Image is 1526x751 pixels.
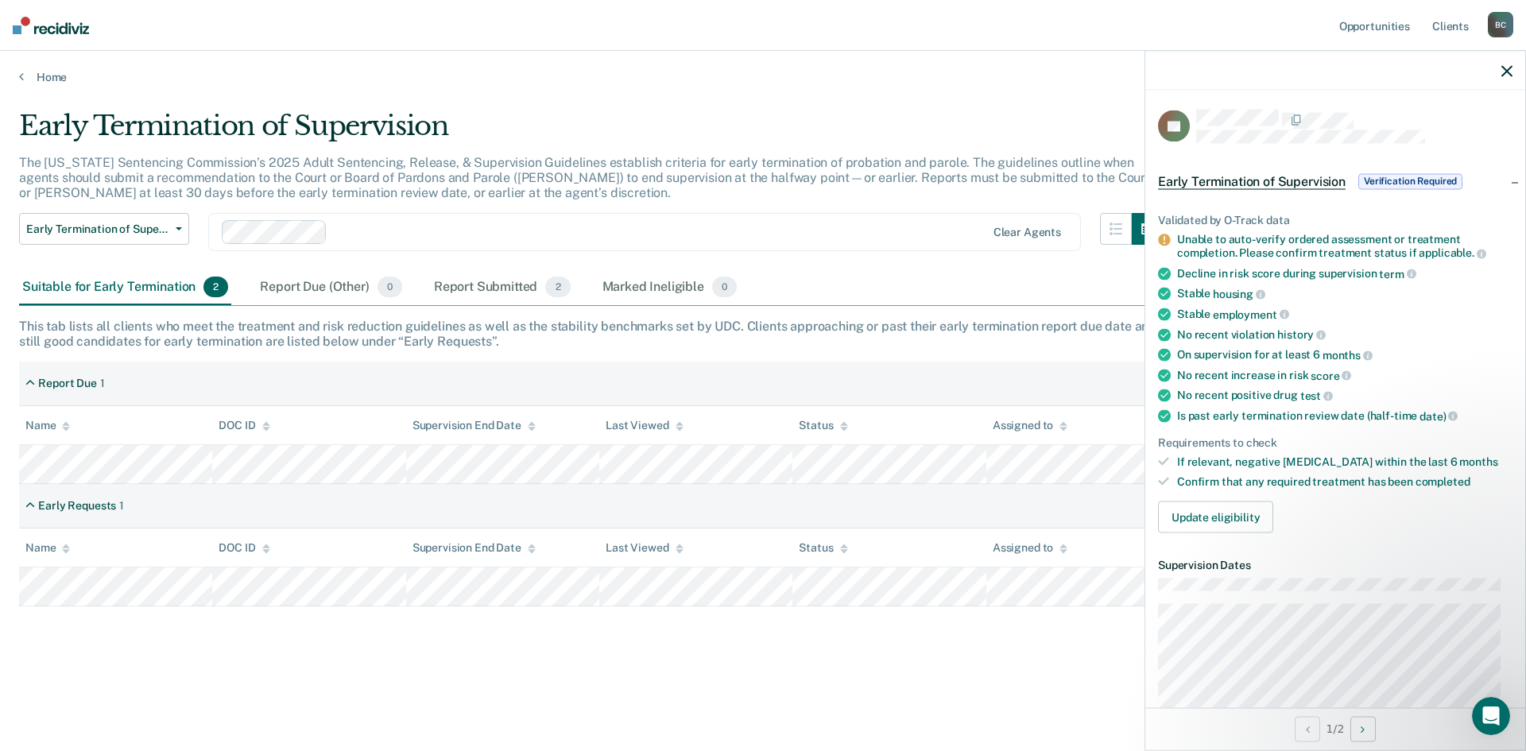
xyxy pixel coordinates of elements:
[1488,12,1513,37] div: B C
[1459,455,1497,468] span: months
[100,377,105,390] div: 1
[712,277,737,297] span: 0
[1419,409,1458,422] span: date)
[1177,307,1512,321] div: Stable
[1158,558,1512,571] dt: Supervision Dates
[1158,501,1273,532] button: Update eligibility
[13,17,89,34] img: Recidiviz
[1472,697,1510,735] iframe: Intercom live chat
[993,541,1067,555] div: Assigned to
[219,419,269,432] div: DOC ID
[19,110,1164,155] div: Early Termination of Supervision
[25,541,70,555] div: Name
[1323,348,1373,361] span: months
[599,270,741,305] div: Marked Ineligible
[993,419,1067,432] div: Assigned to
[378,277,402,297] span: 0
[1350,716,1376,741] button: Next Opportunity
[1177,287,1512,301] div: Stable
[1177,408,1512,423] div: Is past early termination review date (half-time
[1177,389,1512,403] div: No recent positive drug
[1311,369,1351,381] span: score
[19,155,1150,200] p: The [US_STATE] Sentencing Commission’s 2025 Adult Sentencing, Release, & Supervision Guidelines e...
[1416,475,1470,488] span: completed
[1158,213,1512,226] div: Validated by O-Track data
[1213,308,1288,320] span: employment
[1358,173,1462,189] span: Verification Required
[1177,368,1512,382] div: No recent increase in risk
[25,419,70,432] div: Name
[38,377,97,390] div: Report Due
[219,541,269,555] div: DOC ID
[799,419,847,432] div: Status
[1177,327,1512,342] div: No recent violation
[412,419,536,432] div: Supervision End Date
[26,223,169,236] span: Early Termination of Supervision
[38,499,116,513] div: Early Requests
[412,541,536,555] div: Supervision End Date
[19,70,1507,84] a: Home
[1213,288,1265,300] span: housing
[1158,173,1346,189] span: Early Termination of Supervision
[431,270,574,305] div: Report Submitted
[1379,267,1416,280] span: term
[1158,436,1512,449] div: Requirements to check
[1177,233,1512,260] div: Unable to auto-verify ordered assessment or treatment completion. Please confirm treatment status...
[203,277,228,297] span: 2
[545,277,570,297] span: 2
[257,270,405,305] div: Report Due (Other)
[1145,156,1525,207] div: Early Termination of SupervisionVerification Required
[799,541,847,555] div: Status
[1300,389,1333,402] span: test
[119,499,124,513] div: 1
[606,419,683,432] div: Last Viewed
[1177,475,1512,489] div: Confirm that any required treatment has been
[19,270,231,305] div: Suitable for Early Termination
[1177,455,1512,469] div: If relevant, negative [MEDICAL_DATA] within the last 6
[1277,328,1326,341] span: history
[606,541,683,555] div: Last Viewed
[1145,707,1525,749] div: 1 / 2
[993,226,1061,239] div: Clear agents
[1177,348,1512,362] div: On supervision for at least 6
[1177,266,1512,281] div: Decline in risk score during supervision
[19,319,1507,349] div: This tab lists all clients who meet the treatment and risk reduction guidelines as well as the st...
[1295,716,1320,741] button: Previous Opportunity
